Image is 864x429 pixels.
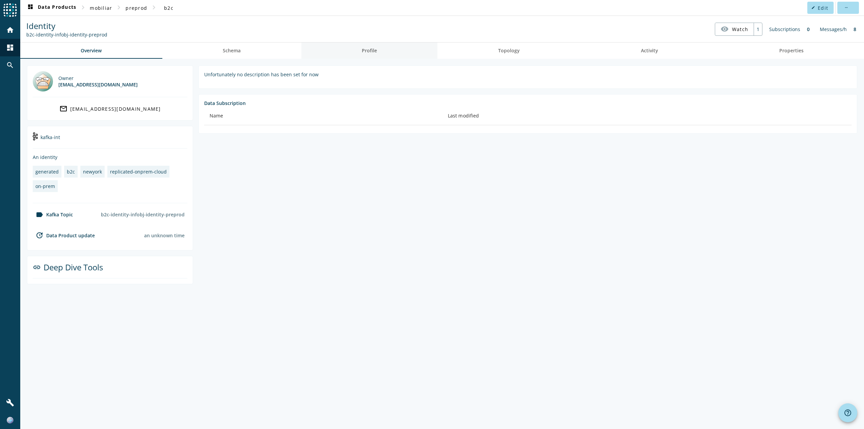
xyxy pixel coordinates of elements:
span: Properties [779,48,804,53]
div: Unfortunately no description has been set for now [204,71,852,78]
div: b2c [67,168,75,175]
mat-icon: chevron_right [79,3,87,11]
div: Kafka Topic [33,211,73,219]
mat-icon: search [6,61,14,69]
a: [EMAIL_ADDRESS][DOMAIN_NAME] [33,103,187,115]
mat-icon: dashboard [26,4,34,12]
mat-icon: visibility [721,25,729,33]
button: preprod [123,2,150,14]
mat-icon: home [6,26,14,34]
img: undefined [33,132,38,140]
span: Activity [641,48,658,53]
div: [EMAIL_ADDRESS][DOMAIN_NAME] [70,106,161,112]
mat-icon: update [35,231,44,239]
div: kafka-int [33,132,187,149]
mat-icon: help_outline [844,409,852,417]
th: Name [204,106,442,125]
div: 0 [804,23,813,36]
img: c8e09298fd506459016a224c919178aa [7,417,13,424]
span: mobiliar [90,5,112,11]
div: Data Product update [33,231,95,239]
div: replicated-onprem-cloud [110,168,167,175]
mat-icon: build [6,399,14,407]
div: b2c-identity-infobj-identity-preprod [98,209,187,220]
button: Edit [807,2,834,14]
span: Topology [498,48,520,53]
div: 1 [754,23,762,35]
button: Watch [715,23,754,35]
span: b2c [164,5,173,11]
div: Subscriptions [766,23,804,36]
div: An identity [33,154,187,160]
span: Data Products [26,4,76,12]
button: b2c [158,2,180,14]
button: Data Products [24,2,79,14]
div: Deep Dive Tools [33,262,187,278]
mat-icon: link [33,263,41,271]
span: Watch [732,23,748,35]
mat-icon: chevron_right [150,3,158,11]
div: on-prem [35,183,55,189]
span: Edit [818,5,828,11]
button: mobiliar [87,2,115,14]
span: Identity [26,20,55,31]
img: spoud-logo.svg [3,3,17,17]
mat-icon: more_horiz [844,6,848,9]
mat-icon: mail_outline [59,105,67,113]
div: an unknown time [144,232,185,239]
span: Overview [81,48,102,53]
div: newyork [83,168,102,175]
img: mbx_300630@mobi.ch [33,71,53,91]
th: Last modified [442,106,852,125]
span: preprod [126,5,147,11]
mat-icon: chevron_right [115,3,123,11]
mat-icon: label [35,211,44,219]
div: 8 [850,23,860,36]
span: Profile [362,48,377,53]
div: generated [35,168,59,175]
div: [EMAIL_ADDRESS][DOMAIN_NAME] [58,81,138,88]
div: Messages/h [816,23,850,36]
mat-icon: edit [811,6,815,9]
span: Schema [223,48,241,53]
div: Kafka Topic: b2c-identity-infobj-identity-preprod [26,31,107,38]
mat-icon: dashboard [6,44,14,52]
div: Data Subscription [204,100,852,106]
div: Owner [58,75,138,81]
